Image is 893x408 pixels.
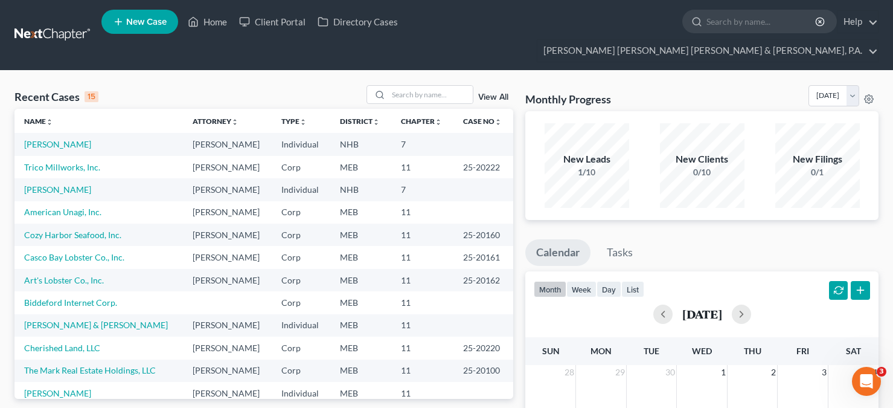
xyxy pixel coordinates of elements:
[183,156,272,178] td: [PERSON_NAME]
[391,291,453,314] td: 11
[660,166,744,178] div: 0/10
[193,117,238,126] a: Attorneyunfold_more
[391,246,453,268] td: 11
[24,343,100,353] a: Cherished Land, LLC
[614,365,626,380] span: 29
[682,308,722,320] h2: [DATE]
[330,314,391,337] td: MEB
[183,314,272,337] td: [PERSON_NAME]
[837,11,878,33] a: Help
[537,40,878,62] a: [PERSON_NAME] [PERSON_NAME] [PERSON_NAME] & [PERSON_NAME], P.A.
[621,281,644,297] button: list
[340,117,380,126] a: Districtunfold_more
[453,224,513,246] td: 25-20160
[453,337,513,359] td: 25-20220
[272,360,330,382] td: Corp
[46,118,53,126] i: unfold_more
[534,281,566,297] button: month
[24,139,91,149] a: [PERSON_NAME]
[453,360,513,382] td: 25-20100
[744,346,761,356] span: Thu
[312,11,404,33] a: Directory Cases
[183,269,272,291] td: [PERSON_NAME]
[525,92,611,106] h3: Monthly Progress
[330,360,391,382] td: MEB
[720,365,727,380] span: 1
[272,291,330,314] td: Corp
[391,337,453,359] td: 11
[591,346,612,356] span: Mon
[24,320,168,330] a: [PERSON_NAME] & [PERSON_NAME]
[644,346,659,356] span: Tue
[596,239,644,266] a: Tasks
[126,18,167,27] span: New Case
[391,224,453,246] td: 11
[563,365,575,380] span: 28
[330,337,391,359] td: MEB
[183,178,272,201] td: [PERSON_NAME]
[692,346,712,356] span: Wed
[597,281,621,297] button: day
[463,117,502,126] a: Case Nounfold_more
[24,365,156,375] a: The Mark Real Estate Holdings, LLC
[391,133,453,155] td: 7
[24,275,104,285] a: Art's Lobster Co., Inc.
[706,10,817,33] input: Search by name...
[330,156,391,178] td: MEB
[821,365,828,380] span: 3
[330,201,391,224] td: MEB
[391,360,453,382] td: 11
[85,91,98,102] div: 15
[272,156,330,178] td: Corp
[272,314,330,337] td: Individual
[330,178,391,201] td: NHB
[24,230,121,240] a: Cozy Harbor Seafood, Inc.
[664,365,676,380] span: 30
[272,382,330,404] td: Individual
[877,367,886,377] span: 3
[453,156,513,178] td: 25-20222
[330,382,391,404] td: MEB
[545,166,629,178] div: 1/10
[24,388,91,398] a: [PERSON_NAME]
[435,118,442,126] i: unfold_more
[272,246,330,268] td: Corp
[373,118,380,126] i: unfold_more
[182,11,233,33] a: Home
[775,152,860,166] div: New Filings
[183,201,272,224] td: [PERSON_NAME]
[391,201,453,224] td: 11
[183,246,272,268] td: [PERSON_NAME]
[272,337,330,359] td: Corp
[183,360,272,382] td: [PERSON_NAME]
[24,162,100,172] a: Trico Millworks, Inc.
[391,178,453,201] td: 7
[24,117,53,126] a: Nameunfold_more
[183,133,272,155] td: [PERSON_NAME]
[391,314,453,337] td: 11
[391,269,453,291] td: 11
[330,246,391,268] td: MEB
[24,252,124,262] a: Casco Bay Lobster Co., Inc.
[24,184,91,195] a: [PERSON_NAME]
[183,337,272,359] td: [PERSON_NAME]
[330,269,391,291] td: MEB
[272,269,330,291] td: Corp
[770,365,777,380] span: 2
[495,118,502,126] i: unfold_more
[391,156,453,178] td: 11
[272,201,330,224] td: Corp
[660,152,744,166] div: New Clients
[846,346,861,356] span: Sat
[542,346,560,356] span: Sun
[566,281,597,297] button: week
[852,367,881,396] iframe: Intercom live chat
[545,152,629,166] div: New Leads
[272,224,330,246] td: Corp
[299,118,307,126] i: unfold_more
[388,86,473,103] input: Search by name...
[401,117,442,126] a: Chapterunfold_more
[871,365,879,380] span: 4
[272,178,330,201] td: Individual
[478,93,508,102] a: View All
